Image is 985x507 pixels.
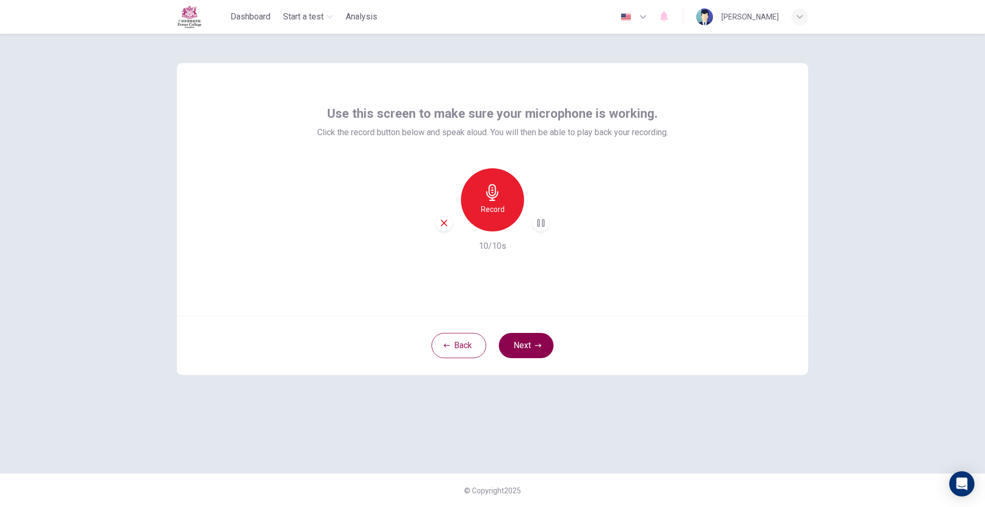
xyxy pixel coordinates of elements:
[481,203,505,216] h6: Record
[479,240,506,252] h6: 10/10s
[341,7,381,26] button: Analysis
[283,11,324,23] span: Start a test
[464,486,521,495] span: © Copyright 2025
[226,7,275,26] button: Dashboard
[696,8,713,25] img: Profile picture
[177,5,202,28] img: Fettes logo
[327,105,658,122] span: Use this screen to make sure your microphone is working.
[279,7,337,26] button: Start a test
[346,11,377,23] span: Analysis
[619,13,632,21] img: en
[177,5,226,28] a: Fettes logo
[721,11,779,23] div: [PERSON_NAME]
[499,333,554,358] button: Next
[461,168,524,231] button: Record
[230,11,270,23] span: Dashboard
[949,471,974,496] div: Open Intercom Messenger
[317,126,668,139] span: Click the record button below and speak aloud. You will then be able to play back your recording.
[431,333,486,358] button: Back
